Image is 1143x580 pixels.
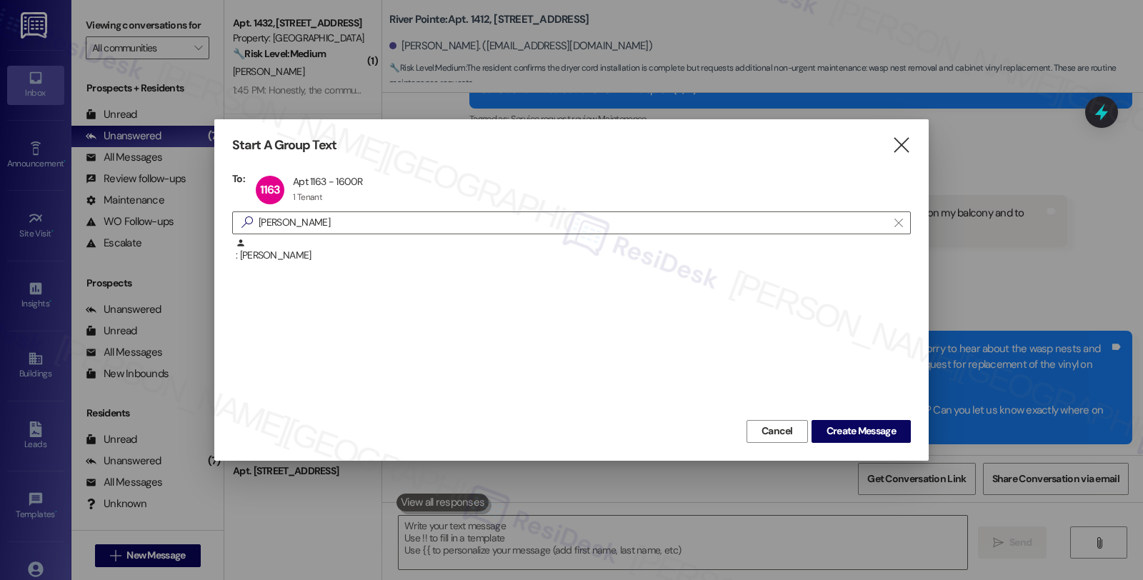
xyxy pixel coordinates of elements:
h3: To: [232,172,245,185]
button: Create Message [812,420,911,443]
div: 1 Tenant [293,191,322,203]
h3: Start A Group Text [232,137,336,154]
span: Cancel [762,424,793,439]
i:  [894,217,902,229]
div: : [PERSON_NAME] [236,238,911,263]
span: Create Message [827,424,896,439]
button: Clear text [887,212,910,234]
div: : [PERSON_NAME] [232,238,911,274]
span: 1163 [260,182,281,197]
div: Apt 1163 - 1600R [293,175,363,188]
i:  [236,215,259,230]
input: Search for any contact or apartment [259,213,887,233]
button: Cancel [747,420,808,443]
i:  [892,138,911,153]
